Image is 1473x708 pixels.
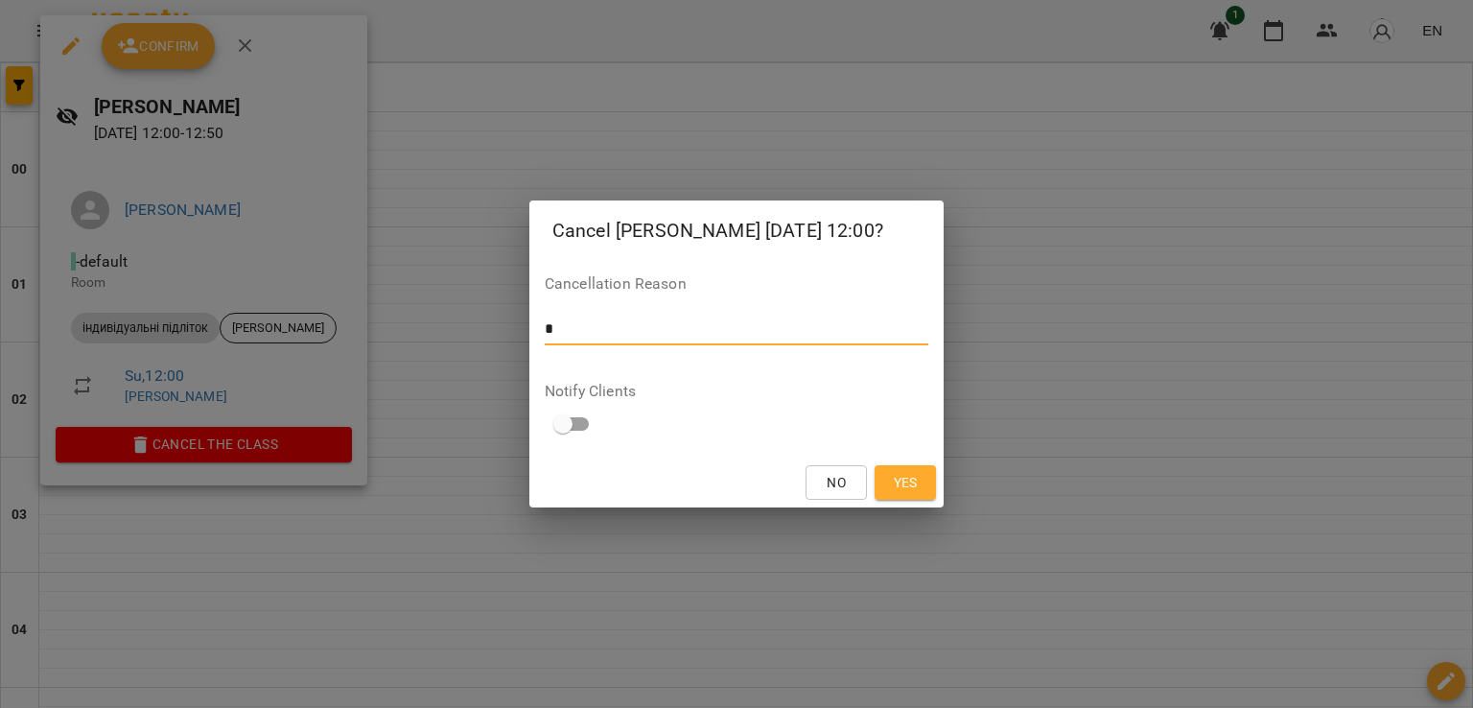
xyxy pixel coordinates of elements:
[894,471,918,494] span: Yes
[806,465,867,500] button: No
[552,216,921,246] h2: Cancel [PERSON_NAME] [DATE] 12:00?
[827,471,846,494] span: No
[545,276,928,292] label: Cancellation Reason
[875,465,936,500] button: Yes
[545,384,928,399] label: Notify Clients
